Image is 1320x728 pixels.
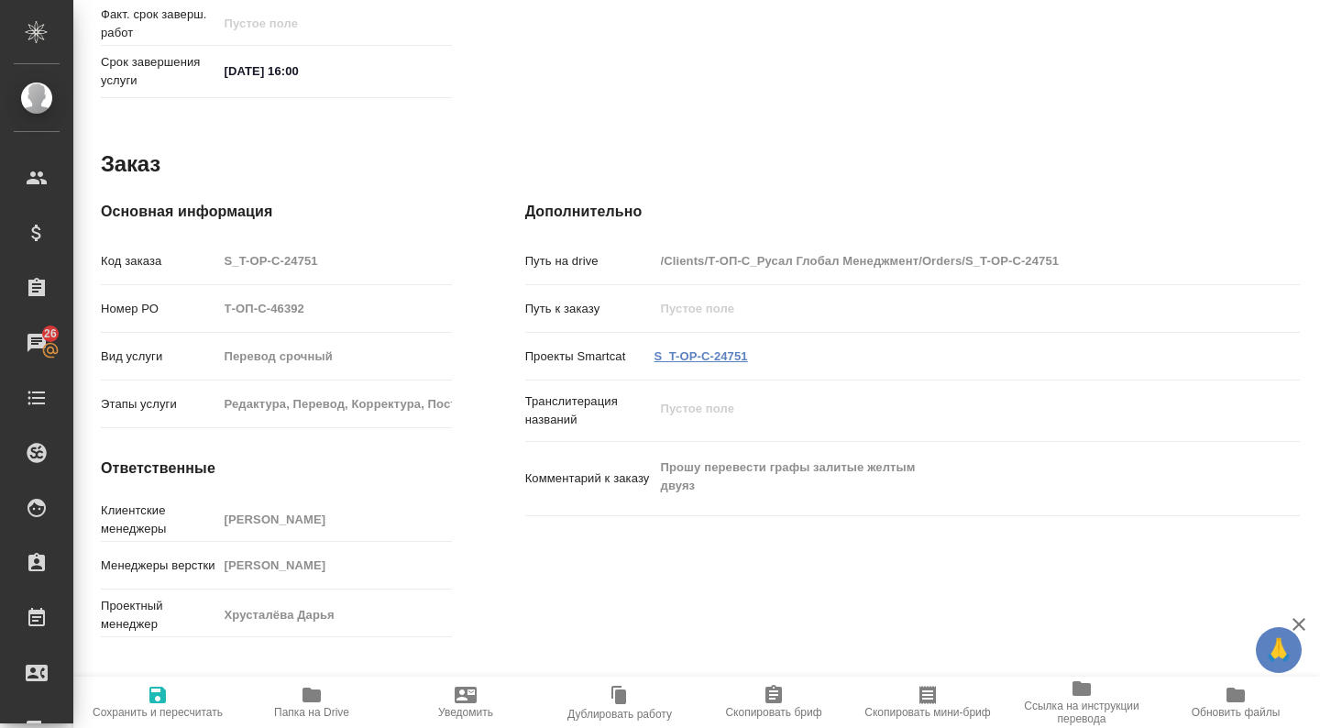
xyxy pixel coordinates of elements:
button: Ссылка на инструкции перевода [1005,677,1159,728]
p: Проекты Smartcat [525,347,654,366]
input: Пустое поле [218,552,452,579]
span: Обновить файлы [1192,706,1281,719]
span: Уведомить [438,706,493,719]
span: Скопировать бриф [725,706,821,719]
input: Пустое поле [218,601,452,628]
h4: Ответственные [101,458,452,480]
span: 26 [33,325,68,343]
p: Факт. срок заверш. работ [101,6,218,42]
p: Путь на drive [525,252,654,270]
input: Пустое поле [654,248,1236,274]
input: Пустое поле [654,295,1236,322]
button: Скопировать бриф [697,677,851,728]
p: Срок завершения услуги [101,53,218,90]
button: Дублировать работу [543,677,697,728]
input: ✎ Введи что-нибудь [218,58,379,84]
span: Ссылка на инструкции перевода [1016,700,1148,725]
p: Номер РО [101,300,218,318]
button: Сохранить и пересчитать [81,677,235,728]
p: Путь к заказу [525,300,654,318]
input: Пустое поле [218,10,379,37]
span: Сохранить и пересчитать [93,706,223,719]
p: Код заказа [101,252,218,270]
a: 26 [5,320,69,366]
h4: Дополнительно [525,201,1300,223]
p: Комментарий к заказу [525,469,654,488]
input: Пустое поле [218,295,452,322]
a: S_T-OP-C-24751 [654,349,748,363]
span: 🙏 [1263,631,1294,669]
p: Транслитерация названий [525,392,654,429]
h4: Основная информация [101,201,452,223]
textarea: Прошу перевести графы залитые желтым двуяз [654,452,1236,502]
p: Этапы услуги [101,395,218,414]
p: Вид услуги [101,347,218,366]
span: Папка на Drive [274,706,349,719]
input: Пустое поле [218,391,452,417]
input: Пустое поле [218,506,452,533]
input: Пустое поле [218,343,452,370]
button: Папка на Drive [235,677,389,728]
button: Скопировать мини-бриф [851,677,1005,728]
h2: Заказ [101,149,160,179]
p: Менеджеры верстки [101,557,218,575]
button: Обновить файлы [1159,677,1313,728]
span: Скопировать мини-бриф [864,706,990,719]
input: Пустое поле [218,248,452,274]
button: 🙏 [1256,627,1302,673]
span: Дублировать работу [567,708,672,721]
p: Клиентские менеджеры [101,502,218,538]
button: Уведомить [389,677,543,728]
p: Проектный менеджер [101,597,218,634]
